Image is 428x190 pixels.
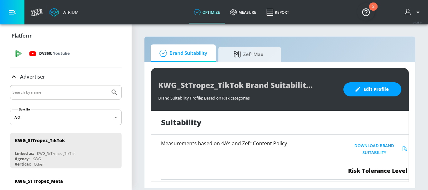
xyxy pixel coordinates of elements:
div: Other [34,162,44,167]
span: Risk Tolerance Level [348,167,407,174]
div: Linked as: [15,151,34,156]
div: KWG_StTropez_TikTok [37,151,76,156]
h1: Suitability [161,117,201,127]
div: KWG_St Tropez_Meta [15,178,63,184]
a: Atrium [50,8,79,17]
span: Edit Profile [356,85,389,93]
button: Open Resource Center, 2 new notifications [357,3,375,21]
div: Brand Suitability Profile: Based on Risk categories [158,92,337,101]
div: Vertical: [15,162,31,167]
p: Platform [12,32,33,39]
div: Agency: [15,156,29,162]
div: KWG_StTropez_TikTok [15,137,65,143]
div: Atrium [61,9,79,15]
p: Advertiser [20,73,45,80]
span: Zefr Max [225,47,272,62]
div: DV360: Youtube [10,44,122,63]
div: KWG_StTropez_TikTokLinked as:KWG_StTropez_TikTokAgency:KWGVertical:Other [10,133,122,168]
a: measure [225,1,261,23]
a: Report [261,1,294,23]
a: optimize [189,1,225,23]
input: Search by name [13,88,107,96]
h6: Measurements based on 4A’s and Zefr Content Policy [161,141,326,146]
span: Brand Suitability [157,46,207,61]
p: Youtube [53,50,70,57]
p: DV360: [39,50,70,57]
div: A-Z [10,110,122,125]
div: Advertiser [10,68,122,85]
span: v 4.28.0 [413,21,422,24]
div: Platform [10,27,122,44]
button: Download Brand Suitability [347,141,409,158]
button: Edit Profile [343,82,401,96]
div: 2 [372,7,374,15]
label: Sort By [18,107,31,111]
div: KWG [33,156,41,162]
